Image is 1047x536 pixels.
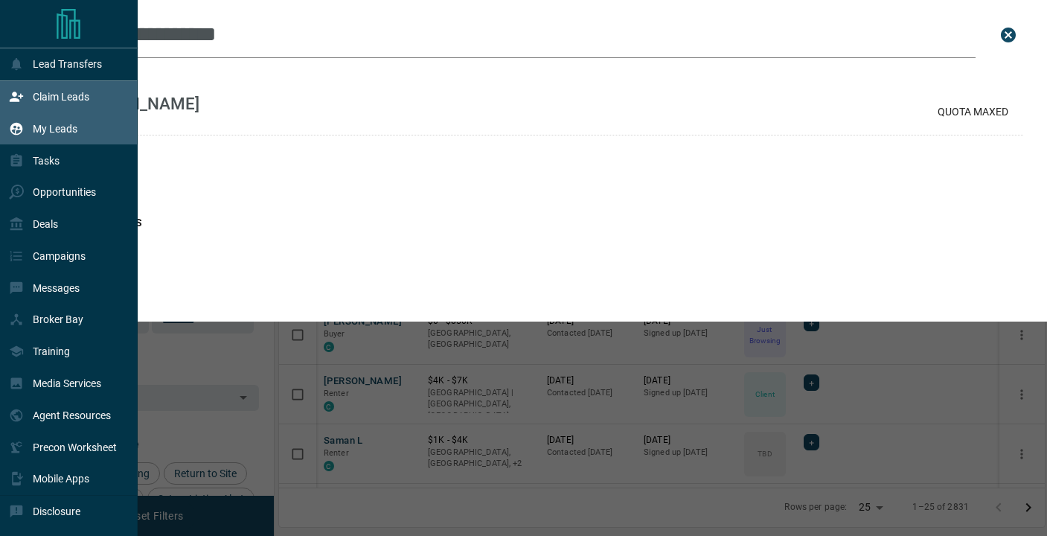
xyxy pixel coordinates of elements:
button: close search bar [993,20,1023,50]
h3: email matches [57,153,1023,165]
p: QUOTA MAXED [938,106,1008,118]
h3: id matches [57,280,1023,292]
h3: phone matches [57,217,1023,229]
h3: name matches [57,67,1023,79]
